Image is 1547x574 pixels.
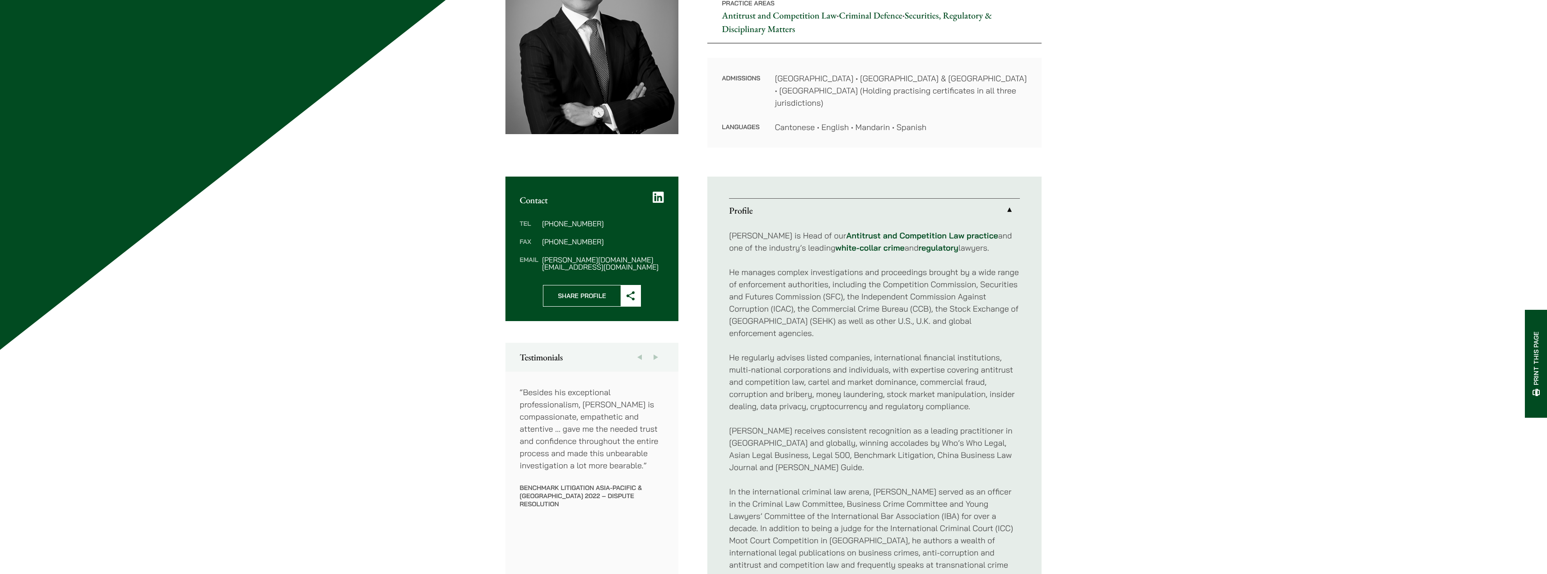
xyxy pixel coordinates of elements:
h2: Contact [520,195,664,205]
p: He regularly advises listed companies, international financial institutions, multi-national corpo... [729,351,1020,412]
dd: [PHONE_NUMBER] [542,238,664,245]
p: Benchmark Litigation Asia-Pacific & [GEOGRAPHIC_DATA] 2022 – Dispute Resolution [520,484,664,508]
p: [PERSON_NAME] is Head of our and one of the industry’s leading and lawyers. [729,229,1020,254]
dd: [PHONE_NUMBER] [542,220,664,227]
dd: [PERSON_NAME][DOMAIN_NAME][EMAIL_ADDRESS][DOMAIN_NAME] [542,256,664,271]
dt: Admissions [722,72,760,121]
button: Share Profile [543,285,641,307]
dt: Email [520,256,538,271]
a: Antitrust and Competition Law [722,9,837,21]
dd: [GEOGRAPHIC_DATA] • [GEOGRAPHIC_DATA] & [GEOGRAPHIC_DATA] • [GEOGRAPHIC_DATA] (Holding practising... [775,72,1027,109]
a: Antitrust and Competition Law practice [846,230,998,241]
button: Previous [631,343,648,372]
p: [PERSON_NAME] receives consistent recognition as a leading practitioner in [GEOGRAPHIC_DATA] and ... [729,425,1020,473]
span: Share Profile [543,285,621,306]
dt: Fax [520,238,538,256]
dt: Tel [520,220,538,238]
p: He manages complex investigations and proceedings brought by a wide range of enforcement authorit... [729,266,1020,339]
dd: Cantonese • English • Mandarin • Spanish [775,121,1027,133]
a: Profile [729,199,1020,222]
a: LinkedIn [653,191,664,204]
a: Securities, Regulatory & Disciplinary Matters [722,9,992,35]
button: Next [648,343,664,372]
a: Criminal Defence [839,9,902,21]
a: white-collar crime [836,243,905,253]
p: “Besides his exceptional professionalism, [PERSON_NAME] is compassionate, empathetic and attentiv... [520,386,664,471]
dt: Languages [722,121,760,133]
a: regulatory [919,243,958,253]
h2: Testimonials [520,352,664,363]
